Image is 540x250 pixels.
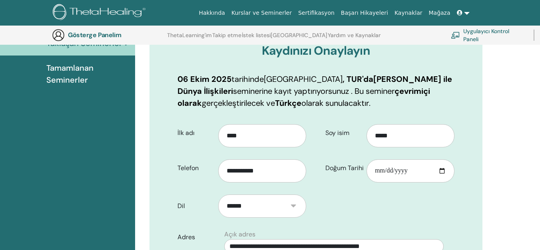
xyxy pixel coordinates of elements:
font: , TUR'da [343,74,373,84]
a: Başarı Hikayeleri [338,6,391,20]
font: 06 Ekim 2025 [177,74,231,84]
img: chalkboard-teacher.svg [451,32,460,38]
font: . [369,98,371,108]
img: generic-user-icon.jpg [52,29,65,42]
a: Kurslar ve Seminerler [228,6,295,20]
font: ThetaLearning'im [167,32,212,39]
font: tarihinde [231,74,264,84]
font: [GEOGRAPHIC_DATA] [271,32,327,39]
font: Sertifikasyon [298,10,335,16]
font: Doğum Tarihi [325,164,364,172]
font: Yaklaşan Seminerler [46,38,122,48]
font: [PERSON_NAME] ile Dünya İlişkileri [177,74,452,96]
font: Telefon [177,164,199,172]
a: [GEOGRAPHIC_DATA] [271,32,327,45]
font: Dil [177,202,185,210]
font: Uygulayıcı Kontrol Paneli [463,28,509,43]
font: Takip etme [212,32,241,39]
font: Açık adres [224,230,255,238]
font: seminerine kayıt yaptırıyorsunuz . Bu seminer [233,86,395,96]
font: olarak sunulacaktır [301,98,369,108]
font: Mağaza [428,10,450,16]
a: Takip etme [212,32,241,45]
font: Türkçe [275,98,301,108]
font: Tamamlanan Seminerler [46,63,94,85]
a: Mağaza [425,6,453,20]
a: İstek listesi [242,32,271,45]
a: Yardım ve Kaynaklar [328,32,381,45]
a: Uygulayıcı Kontrol Paneli [451,26,524,44]
font: Yardım ve Kaynaklar [328,32,381,39]
font: Adres [177,233,195,241]
font: Kurslar ve Seminerler [231,10,292,16]
a: Sertifikasyon [295,6,338,20]
font: Hakkında [199,10,225,16]
font: Kaydınızı Onaylayın [262,43,370,58]
font: çevrimiçi olarak [177,86,430,108]
font: gerçekleştirilecek ve [202,98,275,108]
font: İstek listesi [242,32,271,39]
img: logo.png [53,4,148,22]
font: Başarı Hikayeleri [341,10,388,16]
a: Hakkında [195,6,228,20]
font: Kaynaklar [395,10,422,16]
font: Gösterge Panelim [68,31,121,39]
font: Soy isim [325,129,349,137]
a: Kaynaklar [391,6,426,20]
font: İlk adı [177,129,195,137]
font: [GEOGRAPHIC_DATA] [264,74,343,84]
a: ThetaLearning'im [167,32,212,45]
